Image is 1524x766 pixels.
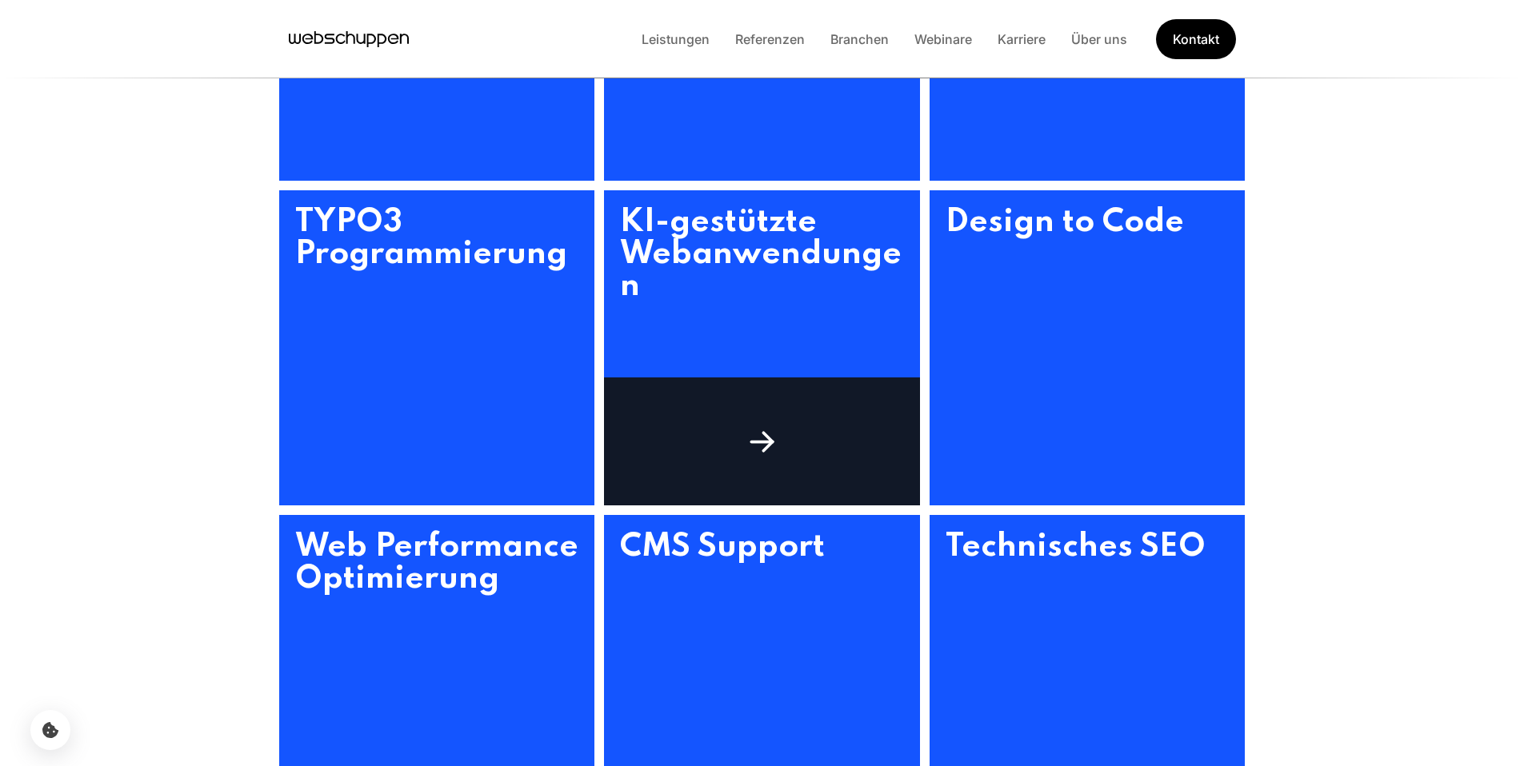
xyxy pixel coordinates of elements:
a: Karriere [985,31,1058,47]
a: Webinare [902,31,985,47]
a: Leistungen [629,31,722,47]
button: Cookie-Einstellungen öffnen [30,710,70,750]
a: Referenzen [722,31,818,47]
a: KI-gestützte Webanwendungen [604,190,920,506]
a: Über uns [1058,31,1140,47]
a: Design to Code [930,190,1246,506]
a: Hauptseite besuchen [289,27,409,51]
a: TYPO3 Programmierung [279,190,595,506]
a: Branchen [818,31,902,47]
a: Get Started [1156,19,1236,59]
